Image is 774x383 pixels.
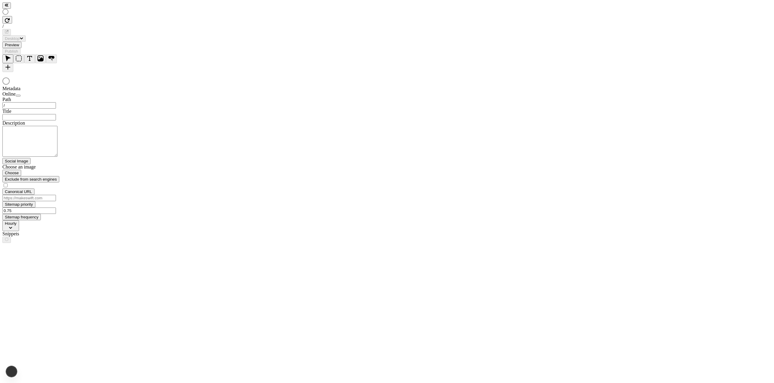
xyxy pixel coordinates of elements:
[2,48,21,54] button: Publish
[2,220,19,231] button: Hourly
[5,189,32,194] span: Canonical URL
[2,188,34,195] button: Canonical URL
[5,177,57,182] span: Exclude from search engines
[35,54,46,63] button: Image
[2,91,16,97] span: Online
[5,202,33,207] span: Sitemap priority
[5,36,20,41] span: Desktop
[2,164,75,170] div: Choose an image
[5,221,17,226] span: Hourly
[2,231,75,237] div: Snippets
[13,54,24,63] button: Box
[2,170,21,176] button: Choose
[2,158,31,164] button: Social Image
[2,195,56,201] input: https://makeswift.com
[2,42,21,48] button: Preview
[2,120,25,126] span: Description
[5,159,28,163] span: Social Image
[2,201,35,208] button: Sitemap priority
[2,109,11,114] span: Title
[5,215,38,219] span: Sitemap frequency
[2,214,41,220] button: Sitemap frequency
[2,35,26,42] button: Desktop
[24,54,35,63] button: Text
[46,54,57,63] button: Button
[5,49,18,54] span: Publish
[2,176,59,182] button: Exclude from search engines
[2,86,75,91] div: Metadata
[5,171,19,175] span: Choose
[2,24,772,29] div: /
[5,43,19,47] span: Preview
[2,97,11,102] span: Path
